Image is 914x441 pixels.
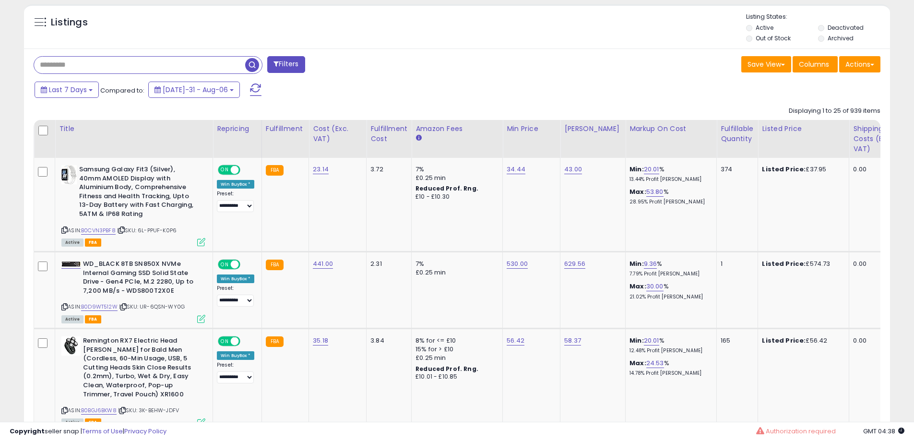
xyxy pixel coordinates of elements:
[507,124,556,134] div: Min Price
[721,124,754,144] div: Fulfillable Quantity
[853,165,899,174] div: 0.00
[415,124,499,134] div: Amazon Fees
[646,358,664,368] a: 24.53
[629,282,709,300] div: %
[629,336,709,354] div: %
[839,56,880,72] button: Actions
[564,165,582,174] a: 43.00
[853,336,899,345] div: 0.00
[61,315,83,323] span: All listings currently available for purchase on Amazon
[148,82,240,98] button: [DATE]-31 - Aug-06
[239,166,254,174] span: OFF
[415,165,495,174] div: 7%
[746,12,890,22] p: Listing States:
[629,259,644,268] b: Min:
[239,261,254,269] span: OFF
[762,124,845,134] div: Listed Price
[313,259,333,269] a: 441.00
[507,336,524,346] a: 56.42
[415,373,495,381] div: £10.01 - £10.85
[313,336,328,346] a: 35.18
[266,124,305,134] div: Fulfillment
[61,165,77,184] img: 31IE9aBsjtL._SL40_.jpg
[370,260,404,268] div: 2.31
[762,165,842,174] div: £37.95
[163,85,228,95] span: [DATE]-31 - Aug-06
[629,124,712,134] div: Markup on Cost
[629,282,646,291] b: Max:
[629,165,644,174] b: Min:
[61,165,205,245] div: ASIN:
[646,187,664,197] a: 53.80
[217,124,258,134] div: Repricing
[828,24,864,32] label: Deactivated
[370,165,404,174] div: 3.72
[267,56,305,73] button: Filters
[266,260,284,270] small: FBA
[117,226,177,234] span: | SKU: 6L-PPUF-K0P6
[61,260,205,322] div: ASIN:
[217,274,254,283] div: Win BuyBox *
[762,336,842,345] div: £56.42
[644,259,657,269] a: 9.36
[219,337,231,346] span: ON
[863,427,904,436] span: 2025-08-14 04:38 GMT
[61,262,81,267] img: 31mDS1+lRyL._SL40_.jpg
[85,238,101,247] span: FBA
[100,86,144,95] span: Compared to:
[81,406,117,415] a: B0BGJ6BKW8
[629,187,646,196] b: Max:
[756,34,791,42] label: Out of Stock
[793,56,838,72] button: Columns
[629,199,709,205] p: 28.95% Profit [PERSON_NAME]
[762,260,842,268] div: £574.73
[415,184,478,192] b: Reduced Prof. Rng.
[217,191,254,212] div: Preset:
[219,261,231,269] span: ON
[853,124,902,154] div: Shipping Costs (Exc. VAT)
[217,285,254,307] div: Preset:
[217,362,254,383] div: Preset:
[79,165,196,221] b: Samsung Galaxy Fit3 (Silver), 40mm AMOLED Display with Aluminium Body, Comprehensive Fitness and ...
[741,56,791,72] button: Save View
[239,337,254,346] span: OFF
[61,238,83,247] span: All listings currently available for purchase on Amazon
[415,193,495,201] div: £10 - £10.30
[626,120,717,158] th: The percentage added to the cost of goods (COGS) that forms the calculator for Min & Max prices.
[81,226,116,235] a: B0CVN3PBF8
[82,427,123,436] a: Terms of Use
[629,336,644,345] b: Min:
[119,303,185,310] span: | SKU: UR-6QSN-WY0G
[629,347,709,354] p: 12.48% Profit [PERSON_NAME]
[415,134,421,143] small: Amazon Fees.
[415,365,478,373] b: Reduced Prof. Rng.
[756,24,773,32] label: Active
[217,180,254,189] div: Win BuyBox *
[313,165,329,174] a: 23.14
[415,174,495,182] div: £0.25 min
[415,354,495,362] div: £0.25 min
[644,165,659,174] a: 20.01
[629,370,709,377] p: 14.78% Profit [PERSON_NAME]
[629,188,709,205] div: %
[266,165,284,176] small: FBA
[118,406,179,414] span: | SKU: 3K-BEHW-JDFV
[629,359,709,377] div: %
[217,351,254,360] div: Win BuyBox *
[629,294,709,300] p: 21.02% Profit [PERSON_NAME]
[49,85,87,95] span: Last 7 Days
[564,259,585,269] a: 629.56
[10,427,45,436] strong: Copyright
[828,34,854,42] label: Archived
[853,260,899,268] div: 0.00
[370,336,404,345] div: 3.84
[762,336,806,345] b: Listed Price:
[762,165,806,174] b: Listed Price:
[646,282,664,291] a: 30.00
[507,165,525,174] a: 34.44
[507,259,528,269] a: 530.00
[644,336,659,346] a: 20.01
[629,165,709,183] div: %
[415,345,495,354] div: 15% for > £10
[799,60,829,69] span: Columns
